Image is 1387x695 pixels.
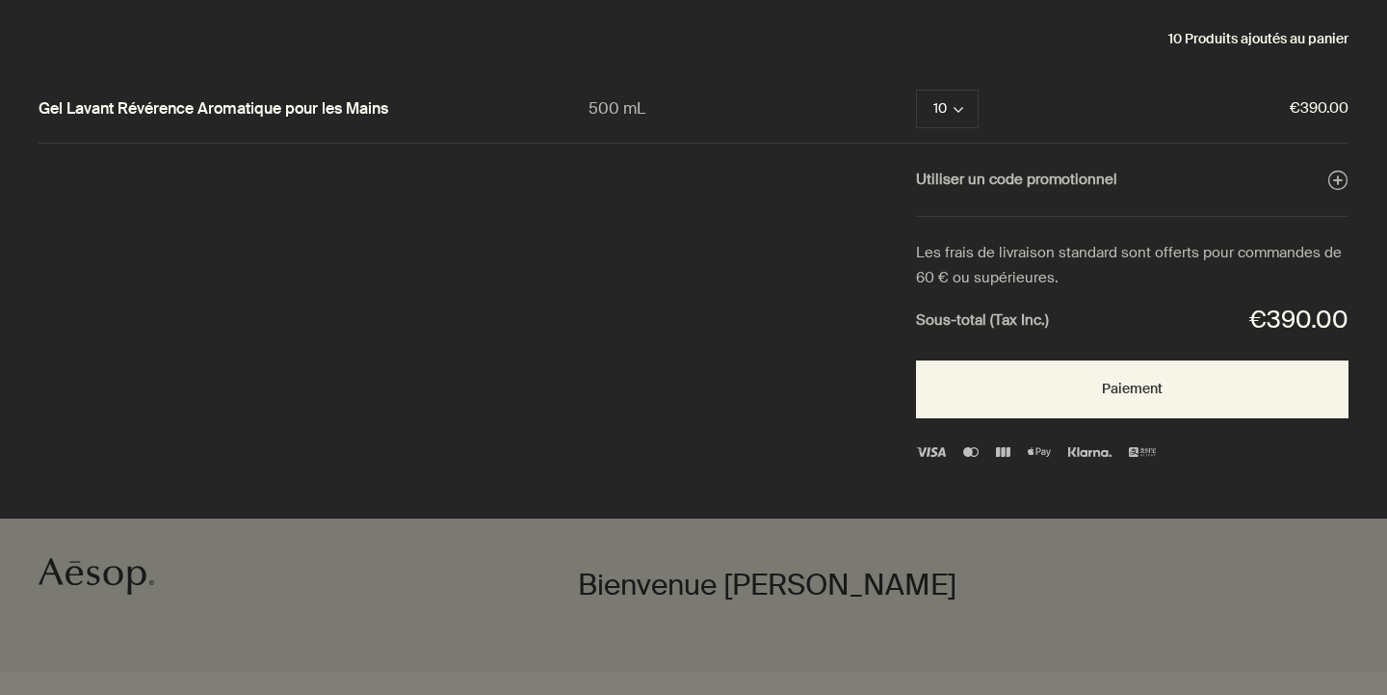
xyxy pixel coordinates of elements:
[996,447,1009,457] img: JBC Logo
[916,361,1348,418] button: Paiement
[589,95,916,121] div: 500 mL
[916,90,979,128] button: STRING_MISSING_quantity 10
[916,447,946,457] img: Visa Logo
[1129,447,1156,457] img: alipay-logo
[39,99,388,120] a: Gel Lavant Révérence Aromatique pour les Mains
[1028,447,1051,457] img: Apple Pay
[963,447,979,457] img: Mastercard Logo
[916,308,1049,334] strong: Sous-total (Tax Inc.)
[916,241,1348,290] div: Les frais de livraison standard sont offerts pour commandes de 60 € ou supérieures.
[1249,300,1348,341] div: €390.00
[1051,96,1348,121] span: €390.00
[916,168,1348,193] button: Utiliser un code promotionnel
[1068,447,1111,457] img: klarna (1)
